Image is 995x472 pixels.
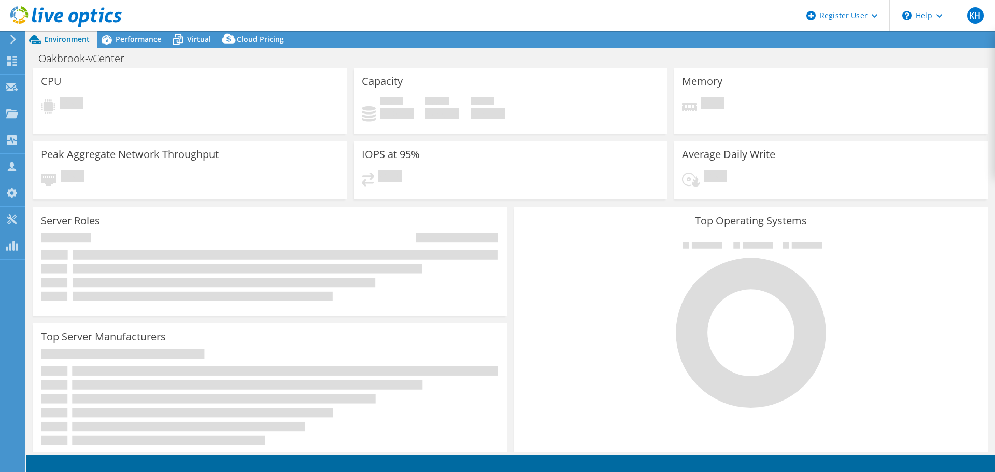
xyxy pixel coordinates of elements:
[682,76,722,87] h3: Memory
[701,97,724,111] span: Pending
[116,34,161,44] span: Performance
[704,170,727,184] span: Pending
[471,108,505,119] h4: 0 GiB
[425,97,449,108] span: Free
[237,34,284,44] span: Cloud Pricing
[187,34,211,44] span: Virtual
[967,7,984,24] span: KH
[362,149,420,160] h3: IOPS at 95%
[41,149,219,160] h3: Peak Aggregate Network Throughput
[380,97,403,108] span: Used
[522,215,980,226] h3: Top Operating Systems
[41,331,166,342] h3: Top Server Manufacturers
[902,11,912,20] svg: \n
[41,76,62,87] h3: CPU
[34,53,140,64] h1: Oakbrook-vCenter
[44,34,90,44] span: Environment
[425,108,459,119] h4: 0 GiB
[61,170,84,184] span: Pending
[41,215,100,226] h3: Server Roles
[378,170,402,184] span: Pending
[60,97,83,111] span: Pending
[362,76,403,87] h3: Capacity
[380,108,414,119] h4: 0 GiB
[682,149,775,160] h3: Average Daily Write
[471,97,494,108] span: Total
